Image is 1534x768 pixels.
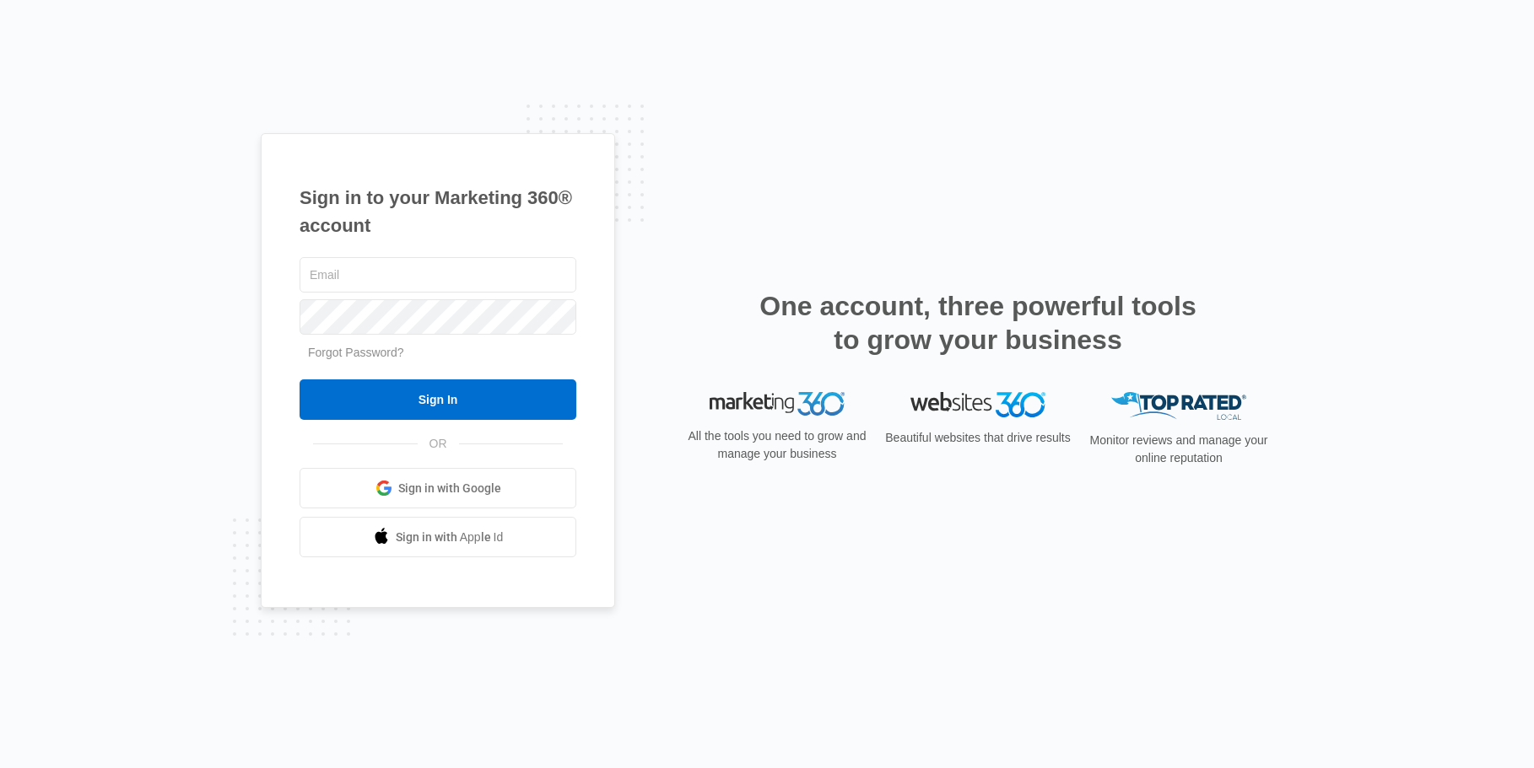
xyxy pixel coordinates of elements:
span: OR [418,435,459,453]
a: Forgot Password? [308,346,404,359]
p: Beautiful websites that drive results [883,429,1072,447]
img: Marketing 360 [710,392,845,416]
h1: Sign in to your Marketing 360® account [300,184,576,239]
p: All the tools you need to grow and manage your business [683,427,872,463]
a: Sign in with Apple Id [300,517,576,557]
input: Email [300,257,576,293]
h2: One account, three powerful tools to grow your business [754,289,1202,357]
a: Sign in with Google [300,468,576,508]
img: Websites 360 [910,392,1045,416]
span: Sign in with Apple Id [396,529,504,546]
p: Monitor reviews and manage your online reputation [1084,432,1273,467]
input: Sign In [300,379,576,420]
img: Top Rated Local [1111,392,1246,420]
span: Sign in with Google [398,480,501,497]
